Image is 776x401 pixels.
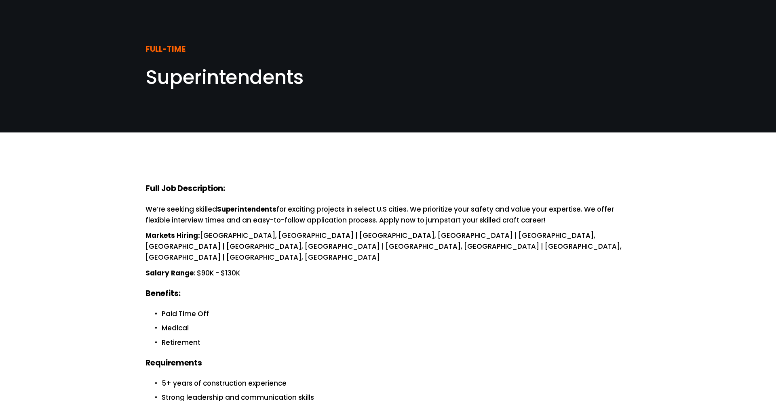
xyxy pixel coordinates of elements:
[145,204,630,226] p: We’re seeking skilled for exciting projects in select U.S cities. We prioritize your safety and v...
[145,44,186,55] strong: FULL-TIME
[162,337,630,348] p: Retirement
[162,323,630,334] p: Medical
[145,288,180,299] strong: Benefits:
[145,357,202,368] strong: Requirements
[217,204,276,214] strong: Superintendents
[162,378,630,389] p: 5+ years of construction experience
[145,268,194,278] strong: Salary Range
[145,64,304,91] span: Superintendents
[145,268,630,279] p: : $90K - $130K
[145,230,630,263] p: [GEOGRAPHIC_DATA], [GEOGRAPHIC_DATA] | [GEOGRAPHIC_DATA], [GEOGRAPHIC_DATA] | [GEOGRAPHIC_DATA], ...
[162,309,630,319] p: Paid Time Off
[145,231,200,240] strong: Markets Hiring:
[145,183,225,194] strong: Full Job Description:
